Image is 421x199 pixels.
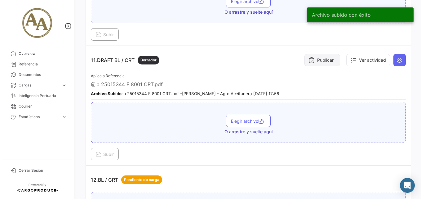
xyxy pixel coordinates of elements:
span: Borrador [140,57,157,63]
b: Archivo Subido [91,91,122,96]
a: Referencia [5,59,69,69]
button: Publicar [304,54,340,66]
div: Abrir Intercom Messenger [400,178,415,193]
span: Elegir archivo [231,118,266,124]
span: Overview [19,51,67,56]
img: d85fbf23-fa35-483a-980e-3848878eb9e8.jpg [22,7,53,38]
span: O arrastre y suelte aquí [224,129,273,135]
a: Overview [5,48,69,59]
button: Elegir archivo [226,115,271,127]
p: 12.BL / CRT [91,175,162,184]
span: Subir [96,152,114,157]
span: Pendiente de carga [124,177,159,183]
span: Archivo subido con éxito [312,12,371,18]
span: Documentos [19,72,67,77]
span: expand_more [61,114,67,120]
a: Documentos [5,69,69,80]
p: 11.DRAFT BL / CRT [91,56,159,64]
span: Subir [96,32,114,37]
span: Cargas [19,82,59,88]
span: Inteligencia Portuaria [19,93,67,99]
span: Aplica a Referencia [91,73,125,78]
span: p 25015344 F 8001 CRT.pdf [96,81,163,87]
button: Subir [91,148,119,160]
span: Referencia [19,61,67,67]
span: Courier [19,104,67,109]
button: Subir [91,28,119,41]
a: Inteligencia Portuaria [5,91,69,101]
span: expand_more [61,82,67,88]
span: O arrastre y suelte aquí [224,9,273,15]
span: Estadísticas [19,114,59,120]
span: Cerrar Sesión [19,168,67,173]
button: Ver actividad [346,54,390,66]
a: Courier [5,101,69,112]
small: - p 25015344 F 8001 CRT.pdf - [PERSON_NAME] - Agro Aceitunera [DATE] 17:56 [91,91,279,96]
